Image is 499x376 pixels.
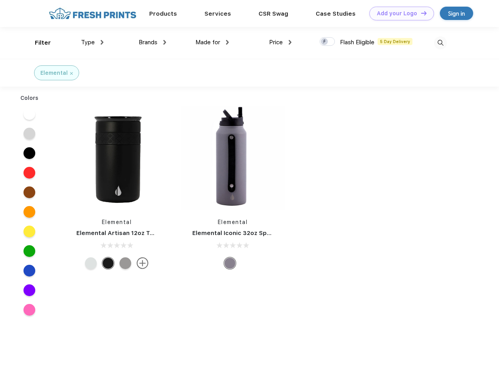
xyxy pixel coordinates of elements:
[102,257,114,269] div: Matte Black
[340,39,374,46] span: Flash Eligible
[119,257,131,269] div: Graphite
[195,39,220,46] span: Made for
[378,38,412,45] span: 5 Day Delivery
[259,10,288,17] a: CSR Swag
[47,7,139,20] img: fo%20logo%202.webp
[81,39,95,46] span: Type
[35,38,51,47] div: Filter
[289,40,291,45] img: dropdown.png
[149,10,177,17] a: Products
[377,10,417,17] div: Add your Logo
[269,39,283,46] span: Price
[101,40,103,45] img: dropdown.png
[224,257,236,269] div: Graphite
[76,230,171,237] a: Elemental Artisan 12oz Tumbler
[65,106,169,210] img: func=resize&h=266
[204,10,231,17] a: Services
[70,72,73,75] img: filter_cancel.svg
[181,106,285,210] img: func=resize&h=266
[40,69,68,77] div: Elemental
[218,219,248,225] a: Elemental
[226,40,229,45] img: dropdown.png
[440,7,473,20] a: Sign in
[14,94,45,102] div: Colors
[192,230,316,237] a: Elemental Iconic 32oz Sport Water Bottle
[448,9,465,18] div: Sign in
[163,40,166,45] img: dropdown.png
[434,36,447,49] img: desktop_search.svg
[139,39,157,46] span: Brands
[102,219,132,225] a: Elemental
[421,11,427,15] img: DT
[137,257,148,269] img: more.svg
[85,257,97,269] div: White Marble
